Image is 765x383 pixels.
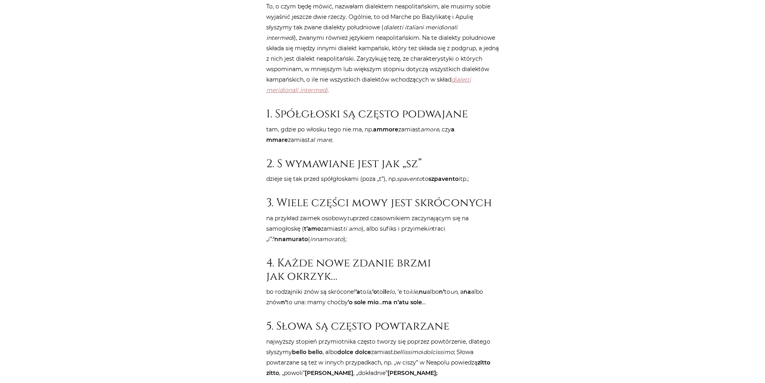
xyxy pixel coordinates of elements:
[310,136,331,143] em: al mare
[273,236,308,243] strong: ’nnamurato
[266,336,499,378] p: najwyższy stopień przymiotnika często tworzy się poprzez powtórzenie, dlatego słyszymy , albo zam...
[343,225,361,232] em: ti amo
[410,288,411,295] em: i
[393,348,422,356] em: bellissimo
[266,24,457,41] em: dialetti italiani meridionali intermedi
[463,288,471,295] strong: na
[337,348,371,356] strong: dolce dolce
[266,174,499,184] p: dzieje się tak przed spółgłoskami (poza „t”), np. to itp.;
[266,213,499,244] p: na przykład zaimek osobowy przed czasownikiem zaczynającym się na samogłoskę ( zamiast ), albo su...
[420,126,439,133] em: amore
[355,288,360,295] strong: ’a
[388,369,437,377] strong: [PERSON_NAME];
[266,287,499,307] p: bo rodzajniki znów są skrócone! to , to e , ’e to i , albo to , a albo znów to una: mamy choćby … …
[423,348,454,356] em: dolcissimo
[450,288,457,295] em: un
[390,288,395,295] em: lo
[266,76,471,94] a: dialetti meridionali intermedi
[266,1,499,95] p: To, o czym będę mówić, nazwałam dialektem neapolitańskim, ale musimy sobie wyjaśnić jeszcze dwie ...
[266,196,499,210] h2: 3. Wiele części mowy jest skróconych
[373,126,398,133] strong: ammore
[266,320,499,333] h2: 5. Słowa są często powtarzane
[347,215,353,222] em: tu
[310,236,343,243] em: innamorato
[266,157,499,171] h2: 2. S wymawiane jest jak „sz”
[266,126,455,143] strong: a mmare
[266,124,499,145] p: tam, gdzie po włosku tego nie ma, np. zamiast , czy zamiast ;
[439,288,444,295] strong: n’
[281,299,286,306] strong: n’
[382,299,422,306] strong: ma n’atu sole
[419,288,427,295] strong: nu
[292,348,322,356] strong: bello bello
[266,359,490,377] strong: zitto zitto
[266,107,499,121] h2: 1. Spółgłoski są często podwajane
[348,299,379,306] strong: ’o sole mio
[305,369,353,377] strong: [PERSON_NAME]
[266,76,471,94] em: .
[304,225,321,232] strong: t’amo
[397,175,422,182] em: spavento
[266,256,499,283] h2: 4. Każde nowe zdanie brzmi jak okrzyk…
[372,288,377,295] strong: ’o
[427,225,432,232] em: in
[383,288,386,295] strong: il
[366,288,371,295] em: la
[428,175,459,182] strong: szpavento
[413,288,418,295] em: le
